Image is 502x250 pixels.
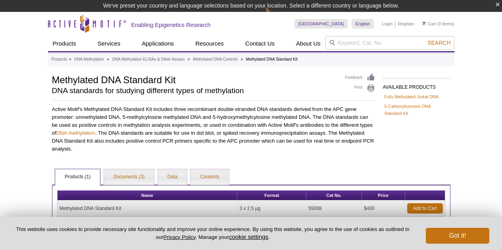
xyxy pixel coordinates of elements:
[58,191,238,200] th: Name
[237,200,306,217] td: 3 x 2.5 µg
[294,19,348,29] a: [GEOGRAPHIC_DATA]
[55,169,100,185] a: Products (1)
[58,200,238,217] td: Methylated DNA Standard Kit
[229,233,268,240] button: cookie settings
[352,19,374,29] a: English
[422,21,426,25] img: Your Cart
[291,36,325,51] a: About Us
[158,169,187,185] a: Data
[52,56,67,63] a: Products
[383,78,450,92] h2: AVAILABLE PRODUCTS
[188,57,190,61] li: »
[425,39,453,46] button: Search
[193,56,237,63] a: Methylated DNA Controls
[56,130,95,136] a: DNA methylation
[306,200,362,217] td: 55008
[107,57,110,61] li: »
[52,73,337,85] h1: Methylated DNA Standard Kit
[306,191,362,200] th: Cat No.
[422,21,436,27] a: Cart
[427,40,450,46] span: Search
[69,57,71,61] li: »
[395,19,396,29] li: |
[137,36,179,51] a: Applications
[163,234,195,240] a: Privacy Policy
[48,36,81,51] a: Products
[190,36,229,51] a: Resources
[240,57,243,61] li: »
[345,73,375,82] a: Feedback
[265,6,286,25] img: Change Here
[407,203,443,214] a: Add to Cart
[385,93,439,100] a: Fully Methylated Jurkat DNA
[345,84,375,93] a: Print
[362,191,405,200] th: Price
[422,19,454,29] li: (0 items)
[325,36,454,50] input: Keyword, Cat. No.
[426,228,489,244] button: Got it!
[237,191,306,200] th: Format
[52,105,375,153] p: Active Motif's Methylated DNA Standard Kit includes three recombinant double-stranded DNA standar...
[240,36,279,51] a: Contact Us
[93,36,125,51] a: Services
[131,21,211,29] h2: Enabling Epigenetics Research
[104,169,154,185] a: Documents (3)
[246,57,298,61] li: Methylated DNA Standard Kit
[112,56,185,63] a: DNA Methylation ELISAs & Other Assays
[190,169,229,185] a: Contents
[52,87,337,94] h2: DNA standards for studying different types of methylation
[362,200,405,217] td: $430
[398,21,414,27] a: Register
[74,56,104,63] a: DNA Methylation
[385,103,449,117] a: 5-Carboxylcytosine DNA Standard Kit
[13,226,413,241] p: This website uses cookies to provide necessary site functionality and improve your online experie...
[382,21,392,27] a: Login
